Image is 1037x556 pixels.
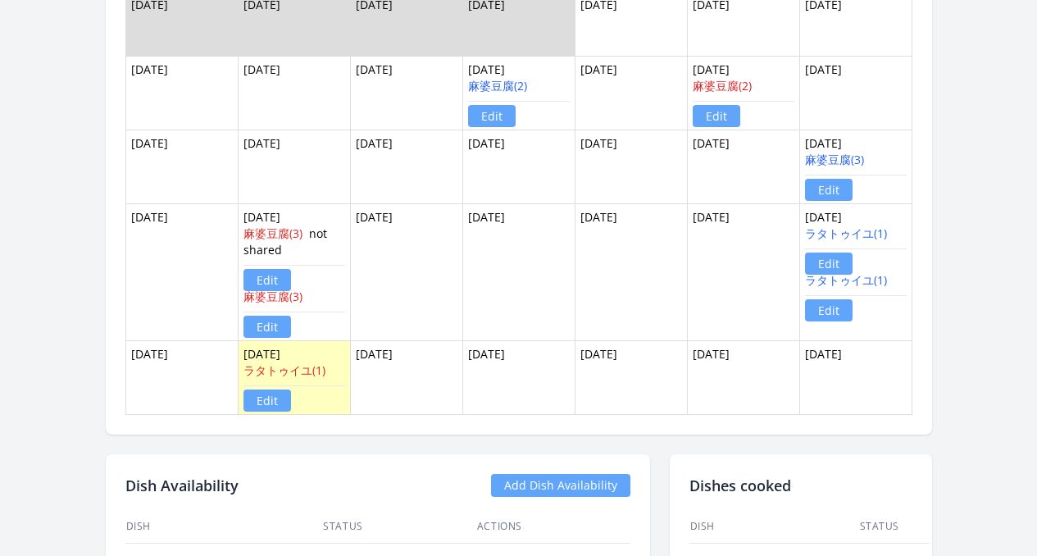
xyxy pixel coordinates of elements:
td: [DATE] [575,57,687,130]
th: Actions [476,510,630,544]
td: [DATE] [799,130,912,204]
td: [DATE] [462,341,575,415]
a: Add Dish Availability [491,474,630,497]
td: [DATE] [462,204,575,341]
td: [DATE] [687,204,799,341]
td: [DATE] [575,130,687,204]
a: Edit [805,299,853,321]
td: [DATE] [238,204,350,341]
td: [DATE] [687,57,799,130]
a: Edit [468,105,516,127]
a: ラタトゥイユ(1) [243,362,325,378]
td: [DATE] [575,204,687,341]
a: Edit [805,253,853,275]
td: [DATE] [462,57,575,130]
th: Dish [125,510,323,544]
td: [DATE] [687,341,799,415]
th: Status [859,510,930,544]
h2: Dish Availability [125,474,239,497]
a: 麻婆豆腐(3) [805,152,864,167]
td: [DATE] [575,341,687,415]
a: 麻婆豆腐(3) [243,289,302,304]
a: Edit [243,269,291,291]
a: 麻婆豆腐(2) [693,78,752,93]
td: [DATE] [350,57,462,130]
a: Edit [693,105,740,127]
td: [DATE] [350,341,462,415]
td: [DATE] [238,130,350,204]
td: [DATE] [799,341,912,415]
span: not shared [243,226,327,257]
td: [DATE] [238,341,350,415]
a: ラタトゥイユ(1) [805,272,887,288]
td: [DATE] [462,130,575,204]
h2: Dishes cooked [689,474,912,497]
td: [DATE] [125,130,238,204]
td: [DATE] [125,204,238,341]
a: Edit [243,316,291,338]
td: [DATE] [799,57,912,130]
th: Dish [689,510,859,544]
a: ラタトゥイユ(1) [805,226,887,241]
td: [DATE] [799,204,912,341]
td: [DATE] [125,57,238,130]
td: [DATE] [125,341,238,415]
td: [DATE] [350,130,462,204]
td: [DATE] [687,130,799,204]
td: [DATE] [350,204,462,341]
a: Edit [243,390,291,412]
td: [DATE] [238,57,350,130]
th: Status [322,510,476,544]
a: 麻婆豆腐(3) [243,226,302,241]
a: 麻婆豆腐(2) [468,78,527,93]
a: Edit [805,179,853,201]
